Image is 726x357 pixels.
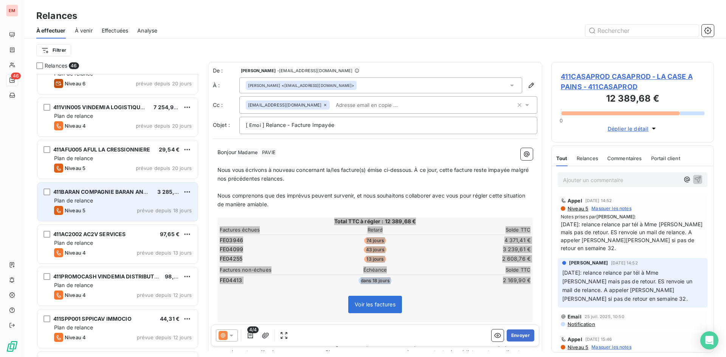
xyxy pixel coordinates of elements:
td: 3 239,61 € [428,245,531,253]
span: Niveau 4 [65,334,86,340]
span: 3 285,77 € [157,189,186,195]
span: Niveau 4 [65,250,86,256]
span: Masquer les notes [591,205,631,212]
span: [PERSON_NAME] [248,83,280,88]
th: Retard [323,226,427,234]
span: À effectuer [36,27,66,34]
span: prévue depuis 20 jours [136,80,192,87]
span: [DATE]: relance relance par tél à Mme [PERSON_NAME] mais pas de retour. ES renvoie un mail de rel... [561,220,704,252]
button: Envoyer [507,329,534,342]
span: Email [568,314,582,320]
span: FE03946 [220,236,243,244]
th: Solde TTC [428,226,531,234]
th: Factures échues [219,226,323,234]
span: Plan de relance [54,197,93,204]
span: [PERSON_NAME] [569,260,608,266]
span: Niveau 4 [65,292,86,298]
span: À venir [75,27,93,34]
span: 411CASAPROD CASAPROD - LA CASE A PAINS - 411CASAPROD [561,71,704,92]
span: 25 juil. 2025, 10:50 [585,314,624,319]
th: Solde TTC [428,266,531,274]
span: [EMAIL_ADDRESS][DOMAIN_NAME] [248,103,321,107]
h3: 12 389,68 € [561,92,704,107]
label: À : [213,82,239,89]
button: Déplier le détail [605,124,660,133]
span: ] Relance - Facture Impayée [262,122,334,128]
span: Niveau 5 [567,206,588,212]
span: Déplier le détail [608,125,649,133]
img: Logo LeanPay [6,340,18,352]
span: PAVIE [261,148,277,157]
span: 74 jours [364,237,386,244]
span: 29,54 € [159,146,180,153]
span: [DATE] 15:46 [585,337,612,342]
span: Niveau 4 [65,123,86,129]
span: Masquer les notes [591,344,631,351]
span: 46 [69,62,79,69]
span: dans 18 jours [358,277,392,284]
label: Cc : [213,101,239,109]
div: grid [36,74,199,357]
th: Échéance [323,266,427,274]
span: Plan de relance [54,155,93,161]
span: Nous comprenons que des imprévus peuvent survenir, et nous souhaitons collaborer avec vous pour r... [217,192,527,207]
span: Bonjour [217,149,236,155]
th: Factures non-échues [219,266,323,274]
input: Adresse email en copie ... [333,99,420,111]
span: prévue depuis 20 jours [136,123,192,129]
span: 411AC2002 AC2V SERVICES [53,231,126,237]
span: Niveau 6 [65,80,85,87]
span: Tout [556,155,568,161]
span: Emoi [248,121,262,130]
span: 98,95 € [165,273,186,280]
span: prévue depuis 18 jours [137,207,192,213]
span: Portail client [651,155,680,161]
span: prévue depuis 12 jours [137,334,192,340]
span: Effectuées [102,27,129,34]
span: 0 [560,117,563,124]
span: Notification [567,321,595,327]
span: prévue depuis 12 jours [137,292,192,298]
span: prévue depuis 20 jours [136,165,192,171]
span: Plan de relance [54,240,93,246]
span: [DATE] 14:52 [611,261,638,265]
span: FE04255 [220,255,242,263]
span: Objet : [213,122,230,128]
td: 2 169,90 € [428,276,531,284]
span: Niveau 5 [567,344,588,350]
td: FE04413 [219,276,323,284]
span: [ [246,122,248,128]
span: Analyse [137,27,157,34]
span: Plan de relance [54,282,93,288]
input: Rechercher [585,25,699,37]
span: Nous vous écrivons à nouveau concernant la/les facture(s) émise ci-dessous. À ce jour, cette fact... [217,167,530,182]
span: Total TTC à régler : 12 389,68 € [219,218,532,225]
div: EM [6,5,18,17]
span: Niveau 5 [65,207,85,213]
span: Voir les factures [355,301,396,308]
span: 13 jours [364,256,386,263]
button: Filtrer [36,44,71,56]
span: 4/4 [247,326,259,333]
span: 97,65 € [160,231,180,237]
span: 411PROMOCASH VINDEMIA DISTRIBUTION / PROMOCASH [53,273,204,280]
a: 46 [6,74,18,86]
span: Notes prises par : [561,213,704,220]
span: Commentaires [607,155,642,161]
span: Relances [45,62,67,70]
span: 411VIN005 VINDEMIA LOGISTIQUE / VL1 [53,104,157,110]
span: 7 254,96 € [154,104,182,110]
span: Plan de relance [54,324,93,331]
span: Appel [568,336,582,342]
span: 46 [11,73,21,79]
div: <[EMAIL_ADDRESS][DOMAIN_NAME]> [248,83,354,88]
span: Plan de relance [54,113,93,119]
span: 411BARAN COMPAGNIE BARAN AND CO INVEST [53,189,178,195]
span: FE04099 [220,246,243,253]
span: 43 jours [364,246,386,253]
span: [DATE]: relance relance par tél à Mme [PERSON_NAME] mais pas de retour. ES renvoie un mail de rel... [562,269,694,302]
span: [DATE] 14:52 [585,198,612,203]
h3: Relances [36,9,77,23]
span: - [EMAIL_ADDRESS][DOMAIN_NAME] [277,68,352,73]
span: Relances [577,155,598,161]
